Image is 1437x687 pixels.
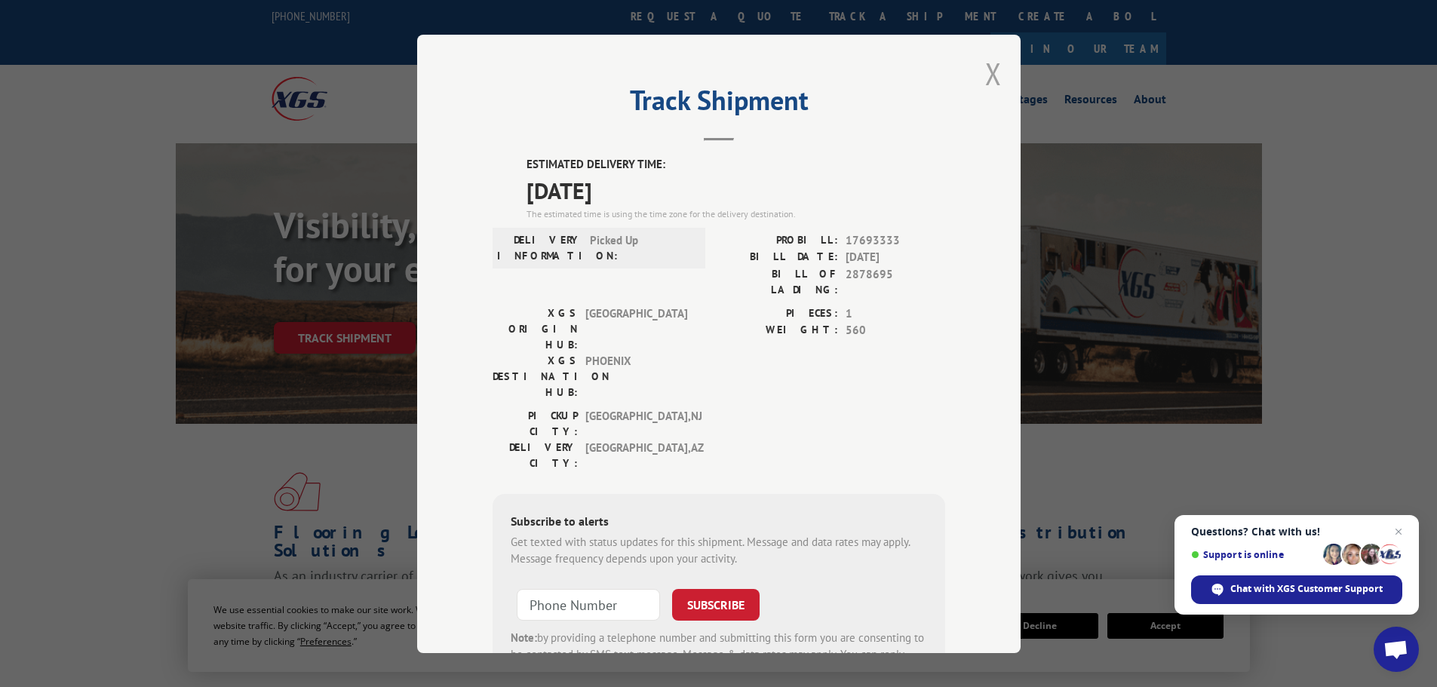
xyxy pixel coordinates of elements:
label: BILL OF LADING: [719,265,838,297]
label: DELIVERY INFORMATION: [497,232,582,263]
button: Close modal [985,54,1002,94]
label: DELIVERY CITY: [493,439,578,471]
span: [GEOGRAPHIC_DATA] , NJ [585,407,687,439]
span: 17693333 [846,232,945,249]
label: ESTIMATED DELIVERY TIME: [527,156,945,173]
span: [GEOGRAPHIC_DATA] , AZ [585,439,687,471]
button: SUBSCRIBE [672,588,760,620]
h2: Track Shipment [493,90,945,118]
span: PHOENIX [585,352,687,400]
span: 560 [846,322,945,339]
span: [GEOGRAPHIC_DATA] [585,305,687,352]
strong: Note: [511,630,537,644]
span: [DATE] [846,249,945,266]
span: 2878695 [846,265,945,297]
div: Chat with XGS Customer Support [1191,575,1402,604]
span: Support is online [1191,549,1318,560]
span: Chat with XGS Customer Support [1230,582,1383,596]
span: Picked Up [590,232,692,263]
div: Open chat [1374,627,1419,672]
label: XGS ORIGIN HUB: [493,305,578,352]
span: Close chat [1389,523,1408,541]
label: PIECES: [719,305,838,322]
span: 1 [846,305,945,322]
span: [DATE] [527,173,945,207]
div: Get texted with status updates for this shipment. Message and data rates may apply. Message frequ... [511,533,927,567]
div: The estimated time is using the time zone for the delivery destination. [527,207,945,220]
label: BILL DATE: [719,249,838,266]
span: Questions? Chat with us! [1191,526,1402,538]
label: XGS DESTINATION HUB: [493,352,578,400]
div: by providing a telephone number and submitting this form you are consenting to be contacted by SM... [511,629,927,680]
label: WEIGHT: [719,322,838,339]
label: PROBILL: [719,232,838,249]
input: Phone Number [517,588,660,620]
label: PICKUP CITY: [493,407,578,439]
div: Subscribe to alerts [511,511,927,533]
